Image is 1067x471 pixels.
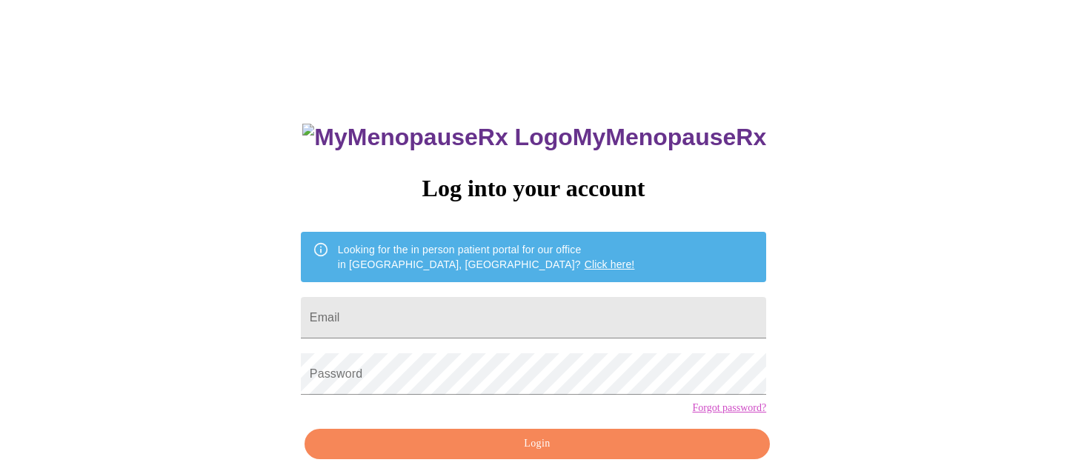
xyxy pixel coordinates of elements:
[305,429,770,459] button: Login
[301,175,766,202] h3: Log into your account
[322,435,753,453] span: Login
[338,236,635,278] div: Looking for the in person patient portal for our office in [GEOGRAPHIC_DATA], [GEOGRAPHIC_DATA]?
[302,124,766,151] h3: MyMenopauseRx
[692,402,766,414] a: Forgot password?
[585,258,635,270] a: Click here!
[302,124,572,151] img: MyMenopauseRx Logo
